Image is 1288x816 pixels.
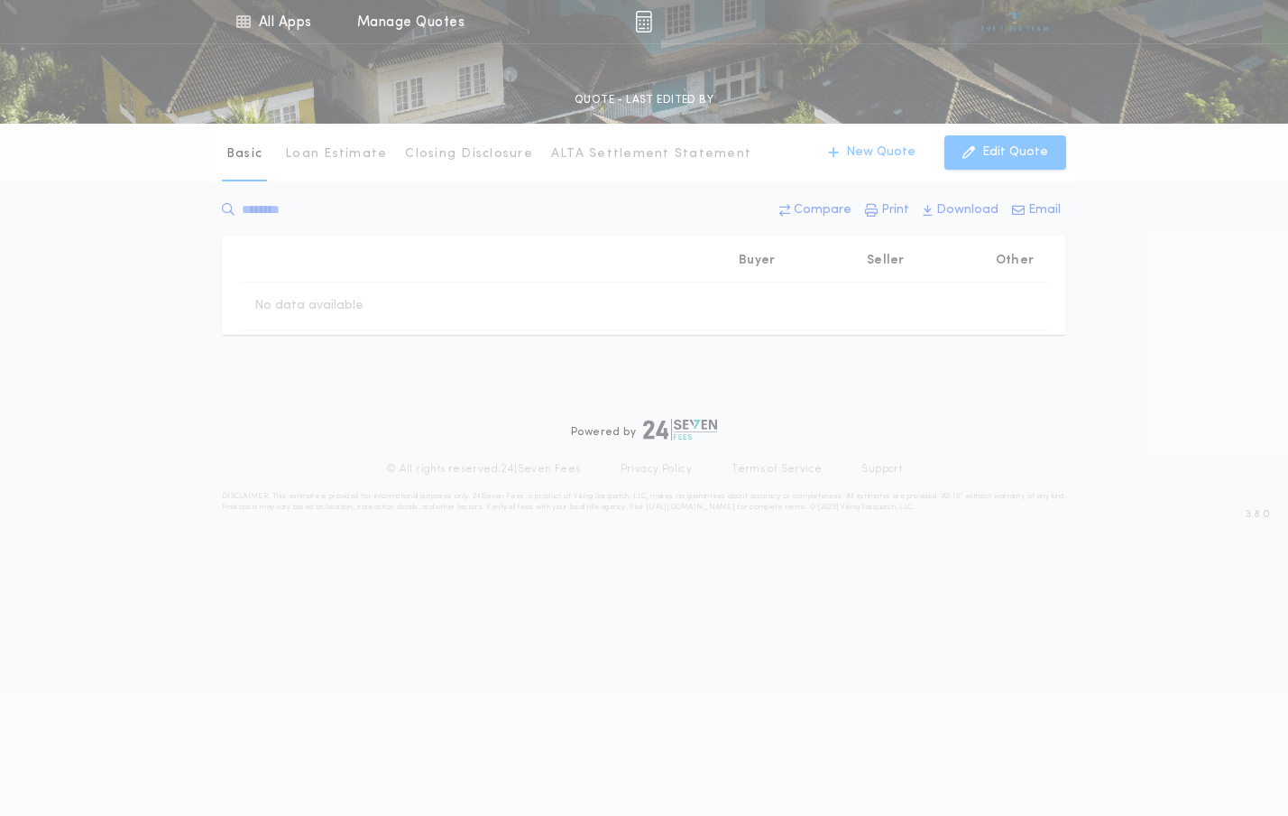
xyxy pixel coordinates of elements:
div: Powered by [571,419,717,440]
p: Download [936,201,998,219]
img: vs-icon [981,13,1049,31]
p: ALTA Settlement Statement [551,145,751,163]
p: Basic [226,145,262,163]
p: QUOTE - LAST EDITED BY [575,91,713,109]
button: Compare [774,194,857,227]
p: © All rights reserved. 24|Seven Fees [386,462,581,477]
p: Print [881,201,909,219]
p: New Quote [846,144,915,162]
img: img [635,11,652,32]
button: Email [1007,194,1066,227]
td: No data available [240,283,378,329]
span: 3.8.0 [1246,506,1270,523]
button: Edit Quote [944,135,1066,170]
button: Print [860,194,915,227]
a: Terms of Service [731,462,822,477]
p: Loan Estimate [285,145,387,163]
a: Privacy Policy [621,462,693,477]
a: [URL][DOMAIN_NAME] [646,504,735,511]
button: Download [917,194,1004,227]
p: Buyer [739,252,775,270]
p: Other [996,252,1034,270]
p: Closing Disclosure [405,145,533,163]
p: Edit Quote [982,144,1048,162]
p: Email [1028,201,1061,219]
p: DISCLAIMER: This estimate is provided for informational purposes only. 24|Seven Fees, a product o... [222,491,1066,513]
img: logo [643,419,717,440]
button: New Quote [810,135,934,170]
a: Support [861,462,902,477]
p: Seller [867,252,905,270]
p: Compare [794,201,851,219]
